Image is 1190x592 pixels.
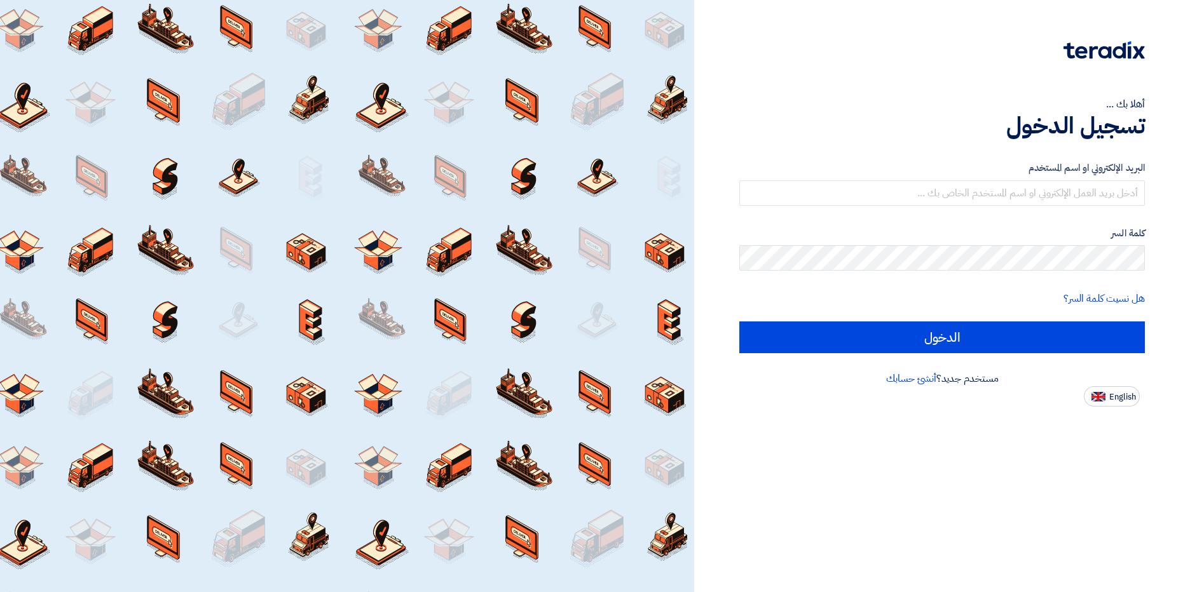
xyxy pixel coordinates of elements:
a: هل نسيت كلمة السر؟ [1063,291,1145,306]
a: أنشئ حسابك [886,371,936,386]
img: Teradix logo [1063,41,1145,59]
img: en-US.png [1091,392,1105,401]
input: الدخول [739,321,1145,353]
label: البريد الإلكتروني او اسم المستخدم [739,161,1145,175]
h1: تسجيل الدخول [739,112,1145,140]
button: English [1084,386,1140,407]
label: كلمة السر [739,226,1145,241]
div: أهلا بك ... [739,97,1145,112]
span: English [1109,393,1136,401]
input: أدخل بريد العمل الإلكتروني او اسم المستخدم الخاص بك ... [739,180,1145,206]
div: مستخدم جديد؟ [739,371,1145,386]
